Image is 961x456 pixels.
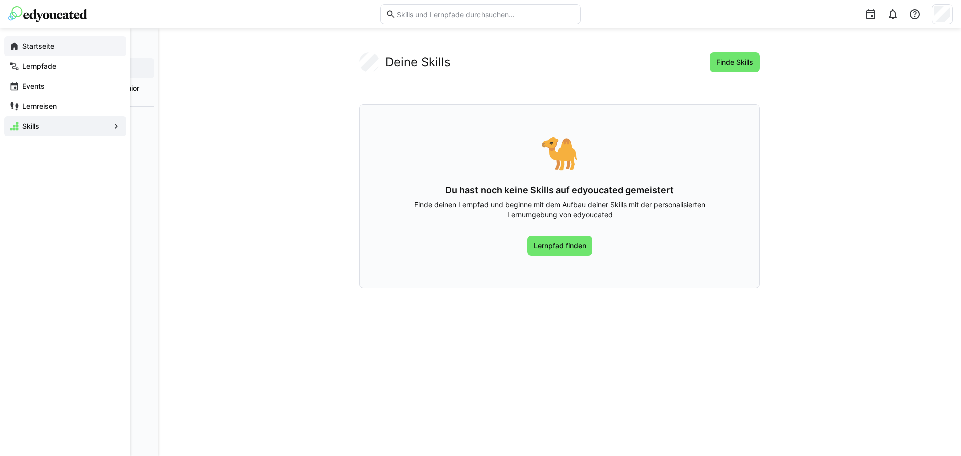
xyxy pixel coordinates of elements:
h2: Deine Skills [385,55,451,70]
h3: Du hast noch keine Skills auf edyoucated gemeistert [392,185,727,196]
div: 🐪 [392,137,727,169]
span: Finde Skills [715,57,755,67]
input: Skills und Lernpfade durchsuchen… [396,10,575,19]
span: Lernpfad finden [532,241,588,251]
p: Finde deinen Lernpfad und beginne mit dem Aufbau deiner Skills mit der personalisierten Lernumgeb... [392,200,727,220]
button: Finde Skills [710,52,760,72]
a: Lernpfad finden [527,236,593,256]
